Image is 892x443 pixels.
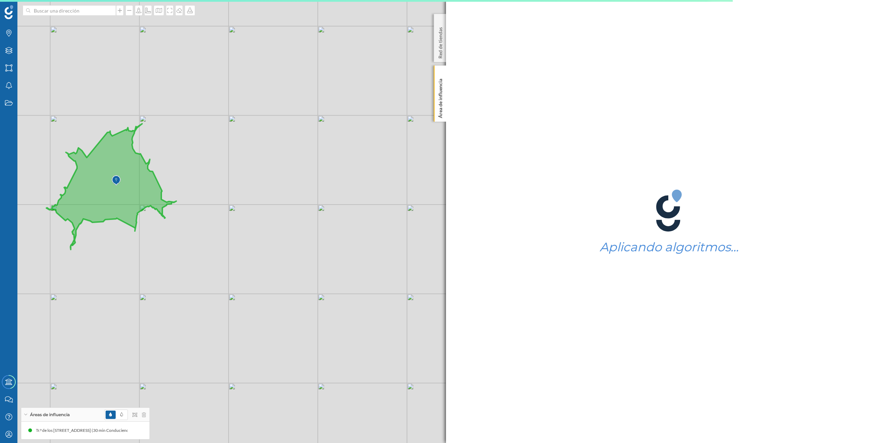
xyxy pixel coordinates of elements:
[437,24,444,59] p: Red de tiendas
[437,76,444,118] p: Área de influencia
[5,5,13,19] img: Geoblink Logo
[600,240,739,254] h1: Aplicando algoritmos…
[14,5,39,11] span: Soporte
[32,427,132,434] div: Tr.ª de los [STREET_ADDRESS] (30 min Conduciendo)
[112,174,121,188] img: Marker
[30,412,70,418] span: Áreas de influencia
